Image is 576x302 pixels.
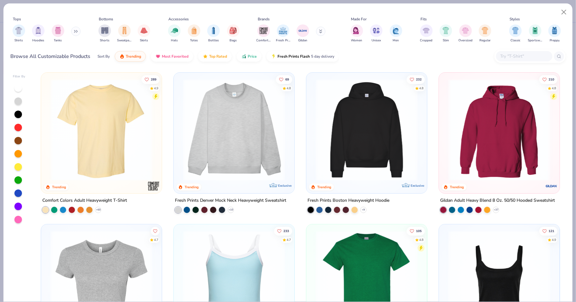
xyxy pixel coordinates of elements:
div: filter for Regular [479,24,491,43]
span: Slim [443,38,449,43]
div: filter for Fresh Prints [276,24,290,43]
span: 232 [416,78,421,81]
button: filter button [297,24,309,43]
img: Regular Image [482,27,489,34]
button: filter button [548,24,561,43]
div: Made For [351,16,367,22]
img: Comfort Colors logo [147,180,160,192]
button: filter button [207,24,220,43]
div: 4.9 [154,86,158,91]
img: Shirts Image [15,27,22,34]
div: filter for Hoodies [32,24,45,43]
span: Preppy [550,38,560,43]
div: 4.9 [552,237,556,242]
button: filter button [98,24,111,43]
button: Like [406,226,425,235]
div: Gildan Adult Heavy Blend 8 Oz. 50/50 Hooded Sweatshirt [440,197,555,205]
span: 105 [416,229,421,232]
img: Bags Image [230,27,236,34]
div: filter for Oversized [458,24,473,43]
img: Comfort Colors Image [259,26,268,35]
button: Like [276,75,292,84]
div: filter for Skirts [138,24,150,43]
div: filter for Men [390,24,402,43]
span: Cropped [420,38,433,43]
button: Like [539,226,557,235]
span: Sportswear [528,38,542,43]
span: Classic [510,38,521,43]
span: 5 day delivery [311,53,334,60]
button: filter button [138,24,150,43]
div: filter for Gildan [297,24,309,43]
span: Fresh Prints Flash [277,54,310,59]
div: filter for Hats [168,24,181,43]
img: Hoodies Image [35,27,42,34]
img: 91acfc32-fd48-4d6b-bdad-a4c1a30ac3fc [313,79,421,181]
img: Shorts Image [101,27,108,34]
button: Like [274,226,292,235]
span: Shirts [14,38,23,43]
span: Tanks [54,38,62,43]
button: filter button [351,24,363,43]
button: filter button [390,24,402,43]
input: Try "T-Shirt" [500,53,548,60]
span: Totes [190,38,198,43]
div: filter for Tanks [52,24,64,43]
img: Unisex Image [373,27,380,34]
div: 4.8 [419,237,423,242]
span: Regular [479,38,491,43]
img: 01756b78-01f6-4cc6-8d8a-3c30c1a0c8ac [445,79,553,181]
button: filter button [440,24,452,43]
button: Like [539,75,557,84]
img: TopRated.gif [203,54,208,59]
span: 121 [548,229,554,232]
button: filter button [188,24,200,43]
div: 4.7 [154,237,158,242]
img: Bottles Image [210,27,217,34]
button: filter button [52,24,64,43]
img: Tanks Image [55,27,61,34]
span: Gildan [298,38,307,43]
button: Top Rated [198,51,232,62]
img: Sportswear Image [532,27,539,34]
span: 233 [283,229,289,232]
span: Women [351,38,362,43]
span: Most Favorited [162,54,188,59]
div: Brands [258,16,270,22]
span: + 9 [362,208,365,212]
span: + 37 [494,208,498,212]
span: Top Rated [209,54,227,59]
img: Fresh Prints Image [278,26,288,35]
div: filter for Bottles [207,24,220,43]
button: filter button [479,24,491,43]
img: Preppy Image [551,27,558,34]
span: Bottles [208,38,219,43]
img: Classic Image [512,27,519,34]
img: d4a37e75-5f2b-4aef-9a6e-23330c63bbc0 [421,79,529,181]
img: trending.gif [119,54,124,59]
button: filter button [420,24,433,43]
img: Oversized Image [462,27,469,34]
div: filter for Cropped [420,24,433,43]
div: filter for Preppy [548,24,561,43]
img: e55d29c3-c55d-459c-bfd9-9b1c499ab3c6 [156,79,264,181]
span: 69 [285,78,289,81]
button: Like [141,75,159,84]
img: a90f7c54-8796-4cb2-9d6e-4e9644cfe0fe [288,79,396,181]
button: filter button [458,24,473,43]
button: Like [406,75,425,84]
div: filter for Classic [509,24,522,43]
div: filter for Sweatpants [117,24,132,43]
span: Oversized [458,38,473,43]
span: + 60 [96,208,100,212]
span: Exclusive [411,184,424,188]
div: 4.8 [286,86,291,91]
img: Women Image [353,27,360,34]
div: filter for Comfort Colors [256,24,271,43]
div: filter for Totes [188,24,200,43]
button: filter button [276,24,290,43]
img: f5d85501-0dbb-4ee4-b115-c08fa3845d83 [180,79,288,181]
button: Trending [115,51,146,62]
img: most_fav.gif [156,54,161,59]
span: Unisex [372,38,381,43]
